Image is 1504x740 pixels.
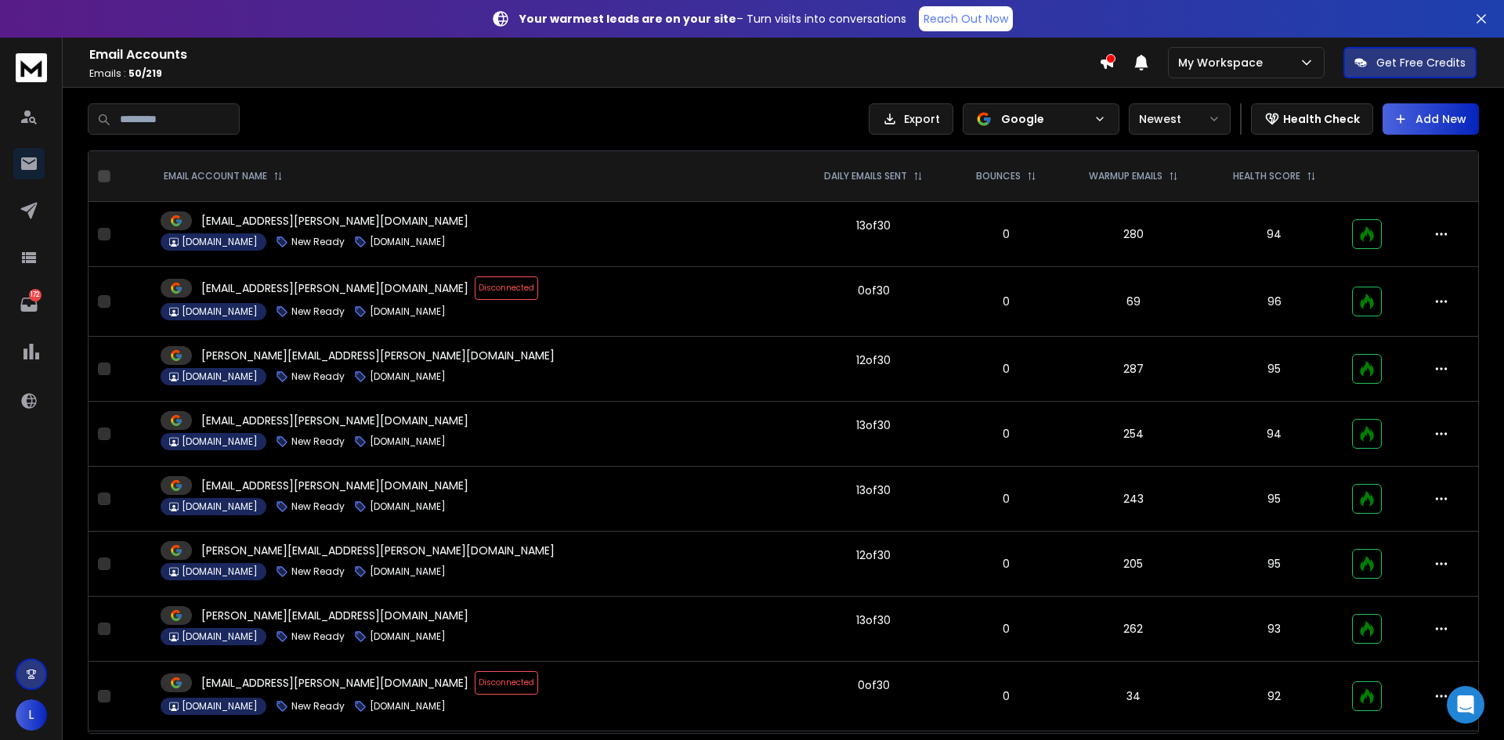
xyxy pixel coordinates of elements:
[1089,170,1162,182] p: WARMUP EMAILS
[201,608,468,623] p: [PERSON_NAME][EMAIL_ADDRESS][DOMAIN_NAME]
[1206,267,1343,337] td: 96
[291,500,345,513] p: New Ready
[182,700,258,713] p: [DOMAIN_NAME]
[370,435,446,448] p: [DOMAIN_NAME]
[370,565,446,578] p: [DOMAIN_NAME]
[856,352,891,368] div: 12 of 30
[164,170,283,182] div: EMAIL ACCOUNT NAME
[291,700,345,713] p: New Ready
[370,370,446,383] p: [DOMAIN_NAME]
[182,630,258,643] p: [DOMAIN_NAME]
[1283,111,1360,127] p: Health Check
[1376,55,1466,70] p: Get Free Credits
[1061,467,1206,532] td: 243
[370,630,446,643] p: [DOMAIN_NAME]
[1061,597,1206,662] td: 262
[856,482,891,498] div: 13 of 30
[519,11,906,27] p: – Turn visits into conversations
[182,370,258,383] p: [DOMAIN_NAME]
[201,213,468,229] p: [EMAIL_ADDRESS][PERSON_NAME][DOMAIN_NAME]
[201,675,468,691] p: [EMAIL_ADDRESS][PERSON_NAME][DOMAIN_NAME]
[1251,103,1373,135] button: Health Check
[1178,55,1269,70] p: My Workspace
[291,630,345,643] p: New Ready
[1061,267,1206,337] td: 69
[1061,662,1206,731] td: 34
[1383,103,1479,135] button: Add New
[1206,597,1343,662] td: 93
[1061,532,1206,597] td: 205
[291,305,345,318] p: New Ready
[962,426,1051,442] p: 0
[1206,662,1343,731] td: 92
[291,435,345,448] p: New Ready
[201,543,555,558] p: [PERSON_NAME][EMAIL_ADDRESS][PERSON_NAME][DOMAIN_NAME]
[16,699,47,731] button: L
[201,348,555,363] p: [PERSON_NAME][EMAIL_ADDRESS][PERSON_NAME][DOMAIN_NAME]
[182,435,258,448] p: [DOMAIN_NAME]
[370,700,446,713] p: [DOMAIN_NAME]
[962,621,1051,637] p: 0
[856,612,891,628] div: 13 of 30
[1343,47,1477,78] button: Get Free Credits
[475,671,538,695] span: Disconnected
[89,67,1099,80] p: Emails :
[13,289,45,320] a: 172
[1206,202,1343,267] td: 94
[29,289,42,301] p: 172
[128,67,162,80] span: 50 / 219
[201,280,468,296] p: [EMAIL_ADDRESS][PERSON_NAME][DOMAIN_NAME]
[824,170,907,182] p: DAILY EMAILS SENT
[924,11,1008,27] p: Reach Out Now
[16,53,47,82] img: logo
[370,236,446,248] p: [DOMAIN_NAME]
[962,556,1051,572] p: 0
[1447,686,1484,724] div: Open Intercom Messenger
[182,236,258,248] p: [DOMAIN_NAME]
[976,170,1021,182] p: BOUNCES
[856,417,891,433] div: 13 of 30
[201,478,468,493] p: [EMAIL_ADDRESS][PERSON_NAME][DOMAIN_NAME]
[858,283,890,298] div: 0 of 30
[475,276,538,300] span: Disconnected
[1001,111,1087,127] p: Google
[1061,202,1206,267] td: 280
[519,11,736,27] strong: Your warmest leads are on your site
[1206,532,1343,597] td: 95
[291,370,345,383] p: New Ready
[1206,337,1343,402] td: 95
[919,6,1013,31] a: Reach Out Now
[291,565,345,578] p: New Ready
[856,547,891,563] div: 12 of 30
[182,500,258,513] p: [DOMAIN_NAME]
[869,103,953,135] button: Export
[1061,402,1206,467] td: 254
[1206,467,1343,532] td: 95
[182,565,258,578] p: [DOMAIN_NAME]
[370,500,446,513] p: [DOMAIN_NAME]
[856,218,891,233] div: 13 of 30
[962,226,1051,242] p: 0
[201,413,468,428] p: [EMAIL_ADDRESS][PERSON_NAME][DOMAIN_NAME]
[962,361,1051,377] p: 0
[89,45,1099,64] h1: Email Accounts
[962,294,1051,309] p: 0
[962,688,1051,704] p: 0
[1206,402,1343,467] td: 94
[182,305,258,318] p: [DOMAIN_NAME]
[858,677,890,693] div: 0 of 30
[291,236,345,248] p: New Ready
[1129,103,1231,135] button: Newest
[1233,170,1300,182] p: HEALTH SCORE
[1061,337,1206,402] td: 287
[370,305,446,318] p: [DOMAIN_NAME]
[962,491,1051,507] p: 0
